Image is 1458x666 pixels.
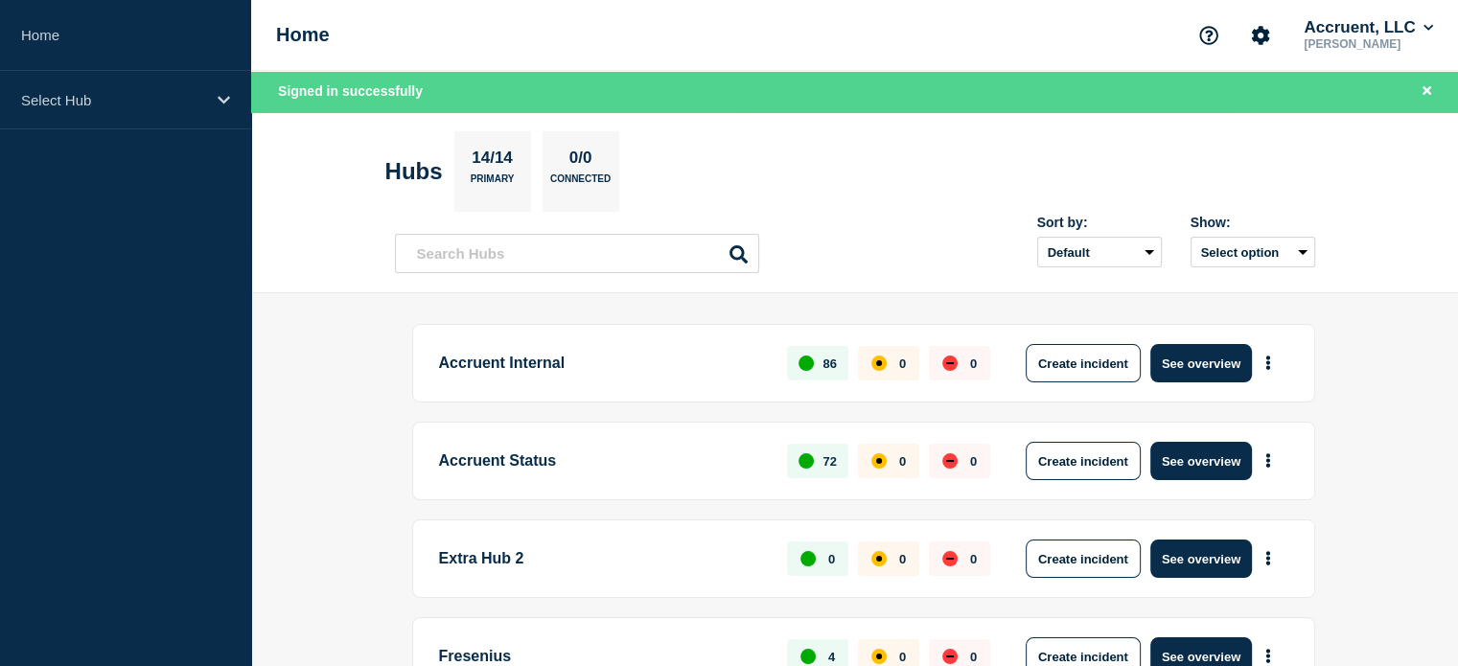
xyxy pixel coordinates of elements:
div: down [942,356,958,371]
p: 14/14 [465,149,521,173]
p: 0 [828,552,835,566]
button: Support [1189,15,1229,56]
p: [PERSON_NAME] [1300,37,1437,51]
div: affected [871,453,887,469]
p: 4 [828,650,835,664]
input: Search Hubs [395,234,759,273]
p: 0 [970,454,977,469]
p: 0/0 [562,149,599,173]
div: down [942,453,958,469]
button: See overview [1150,442,1252,480]
button: Accruent, LLC [1300,18,1437,37]
button: More actions [1256,444,1281,479]
div: up [800,649,816,664]
div: up [798,356,814,371]
p: Select Hub [21,92,205,108]
p: Accruent Status [439,442,766,480]
select: Sort by [1037,237,1162,267]
button: Create incident [1026,540,1141,578]
p: 86 [822,356,836,371]
div: down [942,649,958,664]
button: More actions [1256,541,1281,577]
p: Extra Hub 2 [439,540,766,578]
div: affected [871,356,887,371]
button: Close banner [1415,80,1439,103]
p: 0 [970,552,977,566]
div: Show: [1191,215,1315,230]
p: 0 [899,650,906,664]
button: See overview [1150,540,1252,578]
div: affected [871,551,887,566]
button: Select option [1191,237,1315,267]
p: 0 [970,650,977,664]
button: More actions [1256,346,1281,381]
p: Primary [471,173,515,194]
p: Connected [550,173,611,194]
p: 72 [822,454,836,469]
div: Sort by: [1037,215,1162,230]
h2: Hubs [385,158,443,185]
p: 0 [899,552,906,566]
button: See overview [1150,344,1252,382]
button: Create incident [1026,442,1141,480]
p: Accruent Internal [439,344,766,382]
p: 0 [899,356,906,371]
p: 0 [899,454,906,469]
button: Create incident [1026,344,1141,382]
span: Signed in successfully [278,83,423,99]
div: affected [871,649,887,664]
div: up [800,551,816,566]
div: up [798,453,814,469]
div: down [942,551,958,566]
button: Account settings [1240,15,1281,56]
p: 0 [970,356,977,371]
h1: Home [276,24,330,46]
